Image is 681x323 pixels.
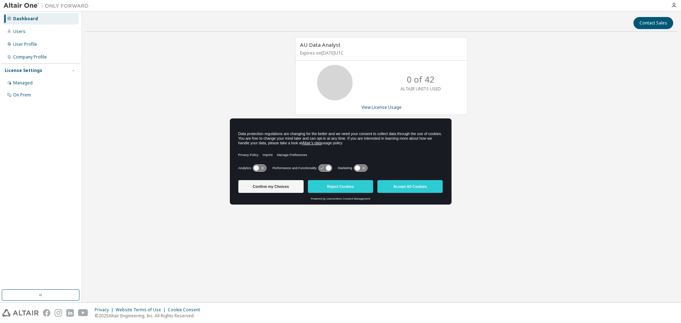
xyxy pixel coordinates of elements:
[43,309,50,317] img: facebook.svg
[300,50,461,56] p: Expires on [DATE] UTC
[2,309,39,317] img: altair_logo.svg
[13,92,31,98] div: On Prem
[300,41,340,48] span: AU Data Analyst
[13,29,26,34] div: Users
[4,2,92,9] img: Altair One
[13,41,37,47] div: User Profile
[78,309,88,317] img: youtube.svg
[13,16,38,22] div: Dashboard
[5,68,42,73] div: License Settings
[400,86,441,92] p: ALTAIR UNITS USED
[13,80,33,86] div: Managed
[66,309,74,317] img: linkedin.svg
[95,313,204,319] p: © 2025 Altair Engineering, Inc. All Rights Reserved.
[116,307,168,313] div: Website Terms of Use
[95,307,116,313] div: Privacy
[55,309,62,317] img: instagram.svg
[168,307,204,313] div: Cookie Consent
[13,54,47,60] div: Company Profile
[407,73,434,85] p: 0 of 42
[633,17,673,29] button: Contact Sales
[361,104,402,110] a: View License Usage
